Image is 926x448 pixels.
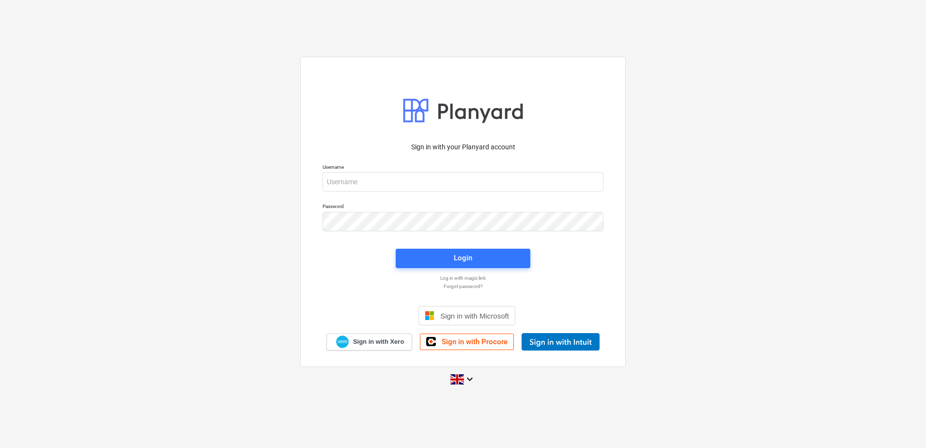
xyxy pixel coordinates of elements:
[323,172,603,192] input: Username
[464,373,476,385] i: keyboard_arrow_down
[336,336,349,349] img: Xero logo
[323,203,603,211] p: Password
[353,337,404,346] span: Sign in with Xero
[420,334,514,350] a: Sign in with Procore
[440,312,509,320] span: Sign in with Microsoft
[396,249,530,268] button: Login
[318,283,608,289] a: Forgot password?
[318,275,608,281] a: Log in with magic link
[425,311,434,320] img: Microsoft logo
[454,252,472,264] div: Login
[442,337,508,346] span: Sign in with Procore
[323,164,603,172] p: Username
[326,334,413,351] a: Sign in with Xero
[323,142,603,152] p: Sign in with your Planyard account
